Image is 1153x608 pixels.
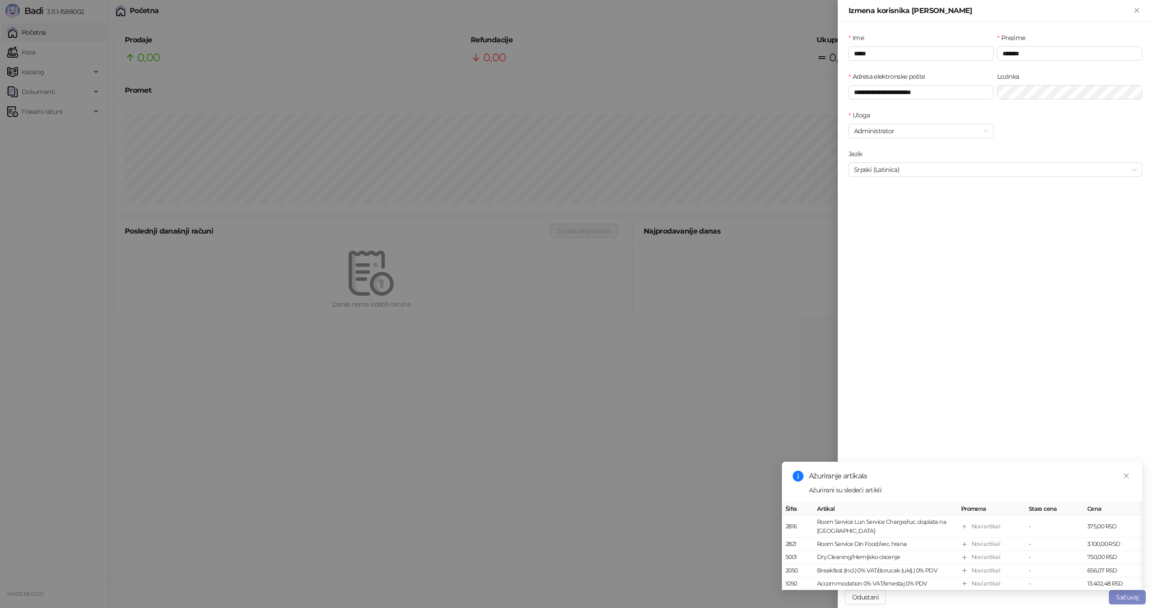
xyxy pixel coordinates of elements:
[1025,516,1084,538] td: -
[793,471,803,482] span: info-circle
[1025,551,1084,564] td: -
[849,149,868,159] label: Jezik
[1121,471,1131,481] a: Close
[813,551,958,564] td: Dry Cleaning/Hemijsko ciscenje
[958,503,1025,516] th: Promena
[813,503,958,516] th: Artikal
[971,566,1000,575] div: Novi artikal
[997,33,1031,43] label: Prezime
[782,538,813,551] td: 2821
[1025,577,1084,590] td: -
[1084,516,1142,538] td: 375,00 RSD
[813,538,958,551] td: Room Service Din Food/vec. hrana
[782,564,813,577] td: 2050
[849,110,876,120] label: Uloga
[971,553,1000,562] div: Novi artikal
[782,516,813,538] td: 2816
[845,590,886,604] button: Odustani
[813,564,958,577] td: Breakfast (incl.) 0% VAT/dorucak (uklj.) 0% PDV
[849,85,994,99] input: Adresa elektronske pošte
[1025,503,1084,516] th: Stara cena
[997,46,1142,61] input: Prezime
[1084,551,1142,564] td: 750,00 RSD
[1025,538,1084,551] td: -
[1084,538,1142,551] td: 3.100,00 RSD
[782,503,813,516] th: Šifra
[849,72,931,81] label: Adresa elektronske pošte
[809,471,1131,482] div: Ažuriranje artikala
[849,5,1131,16] div: Izmena korisnika [PERSON_NAME]
[854,124,988,138] span: Administrator
[809,485,1131,495] div: Ažurirani su sledeći artikli:
[1123,473,1130,479] span: close
[971,579,1000,588] div: Novi artikal
[849,33,869,43] label: Ime
[997,72,1025,81] label: Lozinka
[1084,577,1142,590] td: 13.402,48 RSD
[813,516,958,538] td: Room Service Lun Service Charge/ruc. doplata na [GEOGRAPHIC_DATA]
[782,551,813,564] td: 5001
[1109,590,1146,604] button: Sačuvaj
[813,577,958,590] td: Accommodation 0% VAT/smestaj 0% PDV
[854,163,1137,176] span: Srpski (Latinica)
[971,522,1000,531] div: Novi artikal
[997,85,1142,99] input: Lozinka
[849,46,994,61] input: Ime
[971,540,1000,549] div: Novi artikal
[1025,564,1084,577] td: -
[1131,5,1142,16] button: Zatvori
[1084,503,1142,516] th: Cena
[1084,564,1142,577] td: 656,07 RSD
[782,577,813,590] td: 1050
